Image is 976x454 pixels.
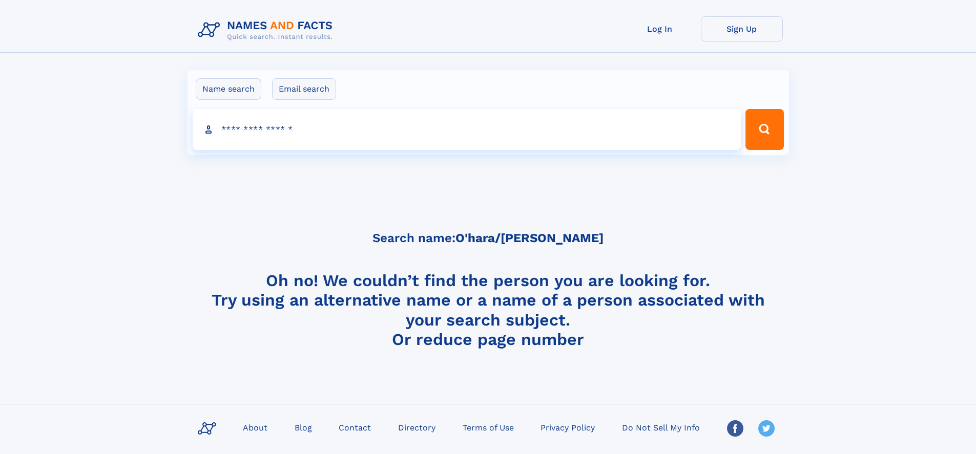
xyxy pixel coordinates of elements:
label: Name search [196,78,261,100]
a: Sign Up [701,16,783,41]
a: Terms of Use [459,420,518,435]
img: Twitter [758,420,775,437]
a: Directory [394,420,440,435]
a: Log In [619,16,701,41]
a: Contact [335,420,375,435]
input: search input [193,109,741,150]
a: Privacy Policy [536,420,599,435]
img: Logo Names and Facts [194,16,341,44]
b: O'hara/[PERSON_NAME] [455,231,604,245]
a: Blog [290,420,316,435]
img: Facebook [727,420,743,437]
a: Do Not Sell My Info [618,420,704,435]
h4: Oh no! We couldn’t find the person you are looking for. Try using an alternative name or a name o... [194,271,783,349]
h5: Search name: [372,231,604,245]
label: Email search [272,78,336,100]
button: Search Button [745,109,783,150]
a: About [239,420,272,435]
